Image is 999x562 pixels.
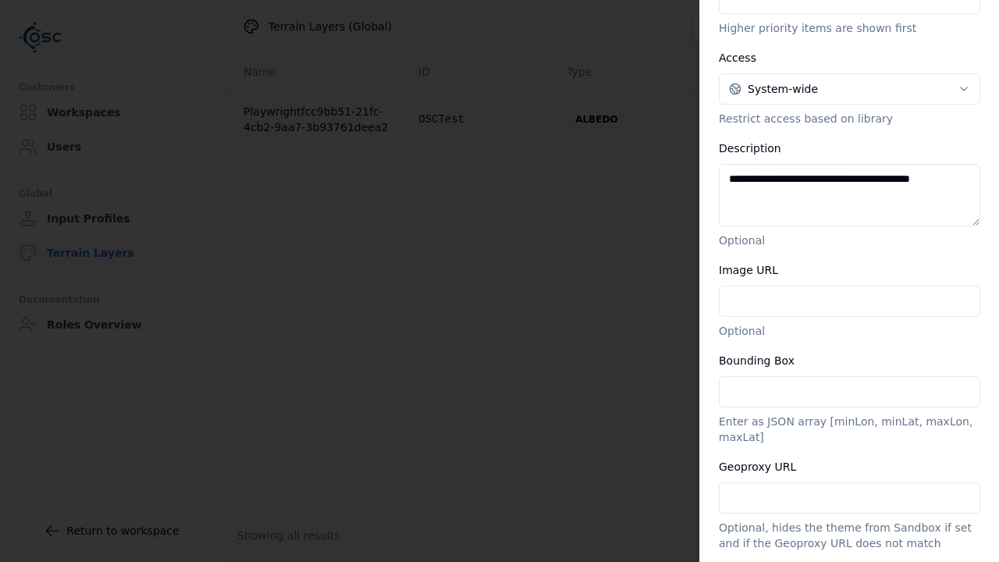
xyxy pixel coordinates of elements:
[719,354,795,367] label: Bounding Box
[719,323,980,339] p: Optional
[719,142,781,155] label: Description
[719,233,980,248] p: Optional
[719,461,796,473] label: Geoproxy URL
[719,414,980,445] p: Enter as JSON array [minLon, minLat, maxLon, maxLat]
[719,20,980,36] p: Higher priority items are shown first
[719,52,756,64] label: Access
[719,520,980,551] p: Optional, hides the theme from Sandbox if set and if the Geoproxy URL does not match
[719,264,778,276] label: Image URL
[719,111,980,126] p: Restrict access based on library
